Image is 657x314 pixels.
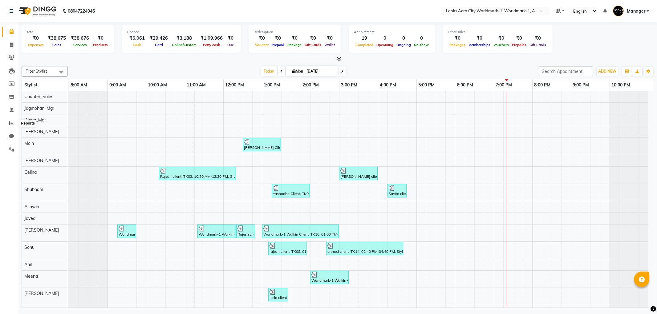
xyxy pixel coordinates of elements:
[24,82,37,88] span: Stylist
[339,81,359,89] a: 3:00 PM
[269,243,306,254] div: rajesh client, TK08, 01:10 PM-02:10 PM, Stylist Cut(M) (₹700),[PERSON_NAME] Trimming (₹500)
[68,2,95,20] b: 08047224946
[19,120,36,127] div: Reports
[225,35,236,42] div: ₹0
[375,43,395,47] span: Upcoming
[185,81,207,89] a: 11:00 AM
[24,129,59,134] span: [PERSON_NAME]
[24,273,38,279] span: Meena
[170,35,198,42] div: ₹3,188
[510,35,528,42] div: ₹0
[263,225,338,237] div: Worldmark-1 Walkin Client, TK10, 01:00 PM-03:00 PM, L'aamis Org.Facial with TanOut Mask(M) (₹4500...
[24,291,59,296] span: [PERSON_NAME]
[286,35,303,42] div: ₹0
[327,243,403,254] div: ahmed client, TK14, 02:40 PM-04:40 PM, Stylist Cut(M) (₹700),[PERSON_NAME] Trimming (₹500),Color ...
[24,141,34,146] span: Moin
[146,81,168,89] a: 10:00 AM
[272,185,309,197] div: Yashodha Client, TK09, 01:15 PM-02:15 PM, Roots Touchup Inoa(F) (₹2000)
[492,43,510,47] span: Vouchers
[323,35,336,42] div: ₹0
[270,35,286,42] div: ₹0
[45,35,68,42] div: ₹38,675
[378,81,398,89] a: 4:00 PM
[26,35,45,42] div: ₹0
[286,43,303,47] span: Package
[448,30,548,35] div: Other sales
[311,272,348,283] div: Worldmark-1 Walkin Client, TK11, 02:15 PM-03:15 PM, Full Face Waxing (₹250),Eyebrows (₹200)
[291,69,305,74] span: Mon
[448,43,467,47] span: Packages
[131,43,143,47] span: Cash
[627,8,645,14] span: Manager
[301,81,320,89] a: 2:00 PM
[91,35,109,42] div: ₹0
[72,43,88,47] span: Services
[226,43,235,47] span: Due
[118,225,136,237] div: Worldmark-1 Walkin Client, TK01, 09:15 AM-09:45 AM, Shave Regular (₹500)
[26,30,109,35] div: Total
[24,227,59,233] span: [PERSON_NAME]
[262,81,282,89] a: 1:00 PM
[597,67,618,76] button: ADD NEW
[467,43,492,47] span: Memberships
[160,168,235,179] div: Rajesh client, TK03, 10:20 AM-12:20 PM, Global Color Inoa(F)* (₹5000),Cr.Stylist Cut(F) (₹2000)
[303,35,323,42] div: ₹0
[303,43,323,47] span: Gift Cards
[375,35,395,42] div: 0
[243,139,280,150] div: [PERSON_NAME] Client, TK05, 12:30 PM-01:30 PM, K Wash Shampoo(F) (₹300),Blow Dry Stylist(F)* (₹400)
[24,204,39,209] span: Ashwin
[448,35,467,42] div: ₹0
[533,81,552,89] a: 8:00 PM
[388,185,406,197] div: Savita client, TK15, 04:15 PM-04:45 PM, Stylist Cut(F) (₹1200)
[198,225,235,237] div: Worldmark-1 Walkin Client, TK04, 11:20 AM-12:20 PM, Stylist Cut(M) (₹700),[PERSON_NAME] Trimming ...
[412,35,430,42] div: 0
[24,216,35,221] span: Javed
[24,158,59,163] span: [PERSON_NAME]
[153,43,164,47] span: Card
[613,6,624,16] img: Manager
[237,225,254,237] div: Rajesh client, TK03, 12:20 PM-12:50 PM, [PERSON_NAME] Trimming (₹500)
[253,35,270,42] div: ₹0
[494,81,513,89] a: 7:00 PM
[147,35,170,42] div: ₹29,426
[610,81,632,89] a: 10:00 PM
[198,35,225,42] div: ₹1,09,966
[26,43,45,47] span: Expenses
[91,43,109,47] span: Products
[253,30,336,35] div: Redemption
[224,81,245,89] a: 12:00 PM
[571,81,590,89] a: 9:00 PM
[69,81,89,89] a: 8:00 AM
[455,81,475,89] a: 6:00 PM
[539,66,593,76] input: Search Appointment
[269,289,287,300] div: leela client, TK06, 01:10 PM-01:40 PM, Eyebrows (₹200)
[354,30,430,35] div: Appointment
[305,67,335,76] input: 2025-09-01
[68,35,91,42] div: ₹38,676
[354,35,375,42] div: 19
[467,35,492,42] div: ₹0
[412,43,430,47] span: No show
[340,168,377,179] div: [PERSON_NAME] client, TK12, 03:00 PM-04:00 PM, K Experience Ritual (₹2500)
[24,117,46,123] span: Dawa_Mgr
[598,69,616,74] span: ADD NEW
[528,35,548,42] div: ₹0
[127,30,236,35] div: Finance
[510,43,528,47] span: Prepaids
[24,94,53,99] span: Counter_Sales
[24,262,32,267] span: Anil
[395,43,412,47] span: Ongoing
[24,244,34,250] span: Sonu
[354,43,375,47] span: Completed
[528,43,548,47] span: Gift Cards
[16,2,58,20] img: logo
[417,81,436,89] a: 5:00 PM
[270,43,286,47] span: Prepaid
[201,43,222,47] span: Petty cash
[261,66,277,76] span: Today
[253,43,270,47] span: Voucher
[24,105,54,111] span: Jagmohan_Mgr
[26,69,47,74] span: Filter Stylist
[170,43,198,47] span: Online/Custom
[24,187,43,192] span: Shubham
